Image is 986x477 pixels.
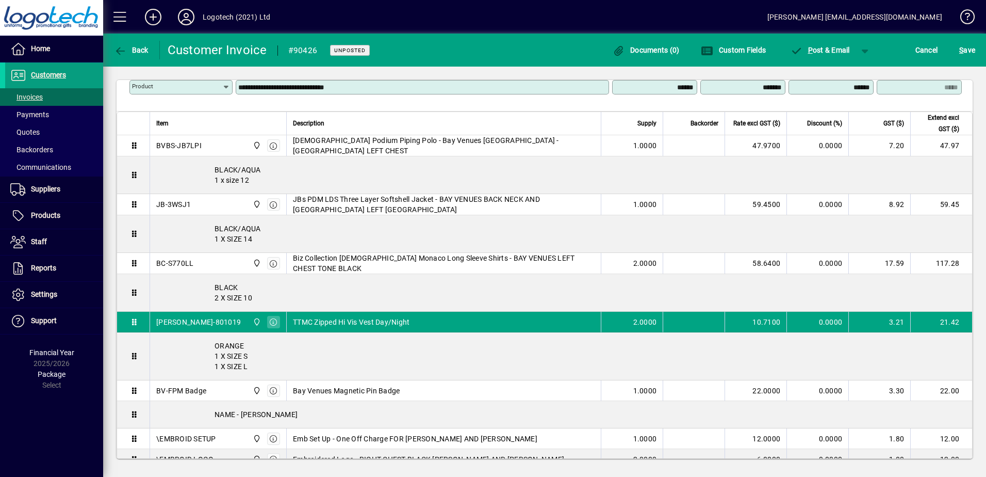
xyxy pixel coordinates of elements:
div: NAME - [PERSON_NAME] [150,401,972,428]
td: 3.21 [848,312,910,332]
a: Knowledge Base [952,2,973,36]
span: ave [959,42,975,58]
span: Cancel [915,42,938,58]
span: Invoices [10,93,43,101]
a: Quotes [5,123,103,141]
a: Home [5,36,103,62]
div: [PERSON_NAME]-801019 [156,317,241,327]
button: Custom Fields [698,41,768,59]
span: Central [250,316,262,328]
span: Supply [637,118,656,129]
td: 3.30 [848,380,910,401]
span: Central [250,454,262,465]
span: Extend excl GST ($) [917,112,959,135]
span: Customers [31,71,66,79]
span: P [808,46,813,54]
td: 12.00 [910,428,972,449]
td: 22.00 [910,380,972,401]
a: Payments [5,106,103,123]
div: 22.0000 [731,386,780,396]
td: 12.00 [910,449,972,470]
td: 1.80 [848,428,910,449]
span: TTMC Zipped Hi Vis Vest Day/Night [293,317,409,327]
div: 47.9700 [731,140,780,151]
span: Bay Venues Magnetic Pin Badge [293,386,400,396]
span: Central [250,140,262,151]
span: Description [293,118,324,129]
div: #90426 [288,42,318,59]
span: Home [31,44,50,53]
a: Backorders [5,141,103,158]
span: Financial Year [29,348,74,357]
span: 1.0000 [633,434,657,444]
div: BC-S770LL [156,258,193,268]
span: Suppliers [31,185,60,193]
span: 2.0000 [633,317,657,327]
div: Logotech (2021) Ltd [203,9,270,25]
span: Central [250,199,262,210]
span: Products [31,211,60,219]
div: BVBS-JB7LPI [156,140,202,151]
span: Custom Fields [701,46,766,54]
span: Emb Set Up - One Off Charge FOR [PERSON_NAME] AND [PERSON_NAME] [293,434,537,444]
a: Staff [5,229,103,255]
td: 0.0000 [786,135,848,156]
a: Support [5,308,103,334]
button: Post & Email [785,41,855,59]
span: Rate excl GST ($) [733,118,780,129]
td: 1.80 [848,449,910,470]
a: Settings [5,282,103,308]
div: \EMBROID SETUP [156,434,216,444]
td: 47.97 [910,135,972,156]
div: 59.4500 [731,199,780,210]
span: 2.0000 [633,258,657,268]
span: Package [38,370,65,378]
span: Backorders [10,146,53,154]
span: 1.0000 [633,199,657,210]
div: BV-FPM Badge [156,386,206,396]
span: Support [31,316,57,325]
div: 12.0000 [731,434,780,444]
div: BLACK/AQUA 1 x size 12 [150,156,972,194]
span: Biz Collection [DEMOGRAPHIC_DATA] Monaco Long Sleeve Shirts - BAY VENUES LEFT CHEST TONE BLACK [293,253,595,274]
span: Central [250,433,262,444]
span: ost & Email [790,46,850,54]
td: 0.0000 [786,253,848,274]
a: Reports [5,256,103,281]
span: S [959,46,963,54]
td: 0.0000 [786,194,848,215]
button: Cancel [913,41,941,59]
div: [PERSON_NAME] [EMAIL_ADDRESS][DOMAIN_NAME] [767,9,942,25]
span: Back [114,46,149,54]
span: GST ($) [883,118,904,129]
span: Reports [31,264,56,272]
td: 0.0000 [786,428,848,449]
button: Profile [170,8,203,26]
button: Save [957,41,978,59]
div: \EMBROID LOGO [156,454,213,465]
div: JB-3WSJ1 [156,199,191,210]
td: 7.20 [848,135,910,156]
span: Central [250,385,262,396]
td: 8.92 [848,194,910,215]
td: 117.28 [910,253,972,274]
div: BLACK 2 X SIZE 10 [150,274,972,311]
a: Suppliers [5,177,103,202]
div: Customer Invoice [168,42,267,58]
span: Discount (%) [807,118,842,129]
button: Back [111,41,151,59]
span: Central [250,258,262,269]
span: [DEMOGRAPHIC_DATA] Podium Piping Polo - Bay Venues [GEOGRAPHIC_DATA] - [GEOGRAPHIC_DATA] LEFT CHEST [293,135,595,156]
td: 21.42 [910,312,972,332]
span: JBs PDM LDS Three Layer Softshell Jacket - BAY VENUES BACK NECK AND [GEOGRAPHIC_DATA] LEFT [GEOGR... [293,194,595,215]
td: 0.0000 [786,312,848,332]
a: Invoices [5,88,103,106]
span: Unposted [334,47,366,54]
span: Documents (0) [613,46,680,54]
td: 59.45 [910,194,972,215]
span: Payments [10,110,49,119]
td: 0.0000 [786,380,848,401]
span: Quotes [10,128,40,136]
span: 1.0000 [633,140,657,151]
span: Communications [10,163,71,171]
